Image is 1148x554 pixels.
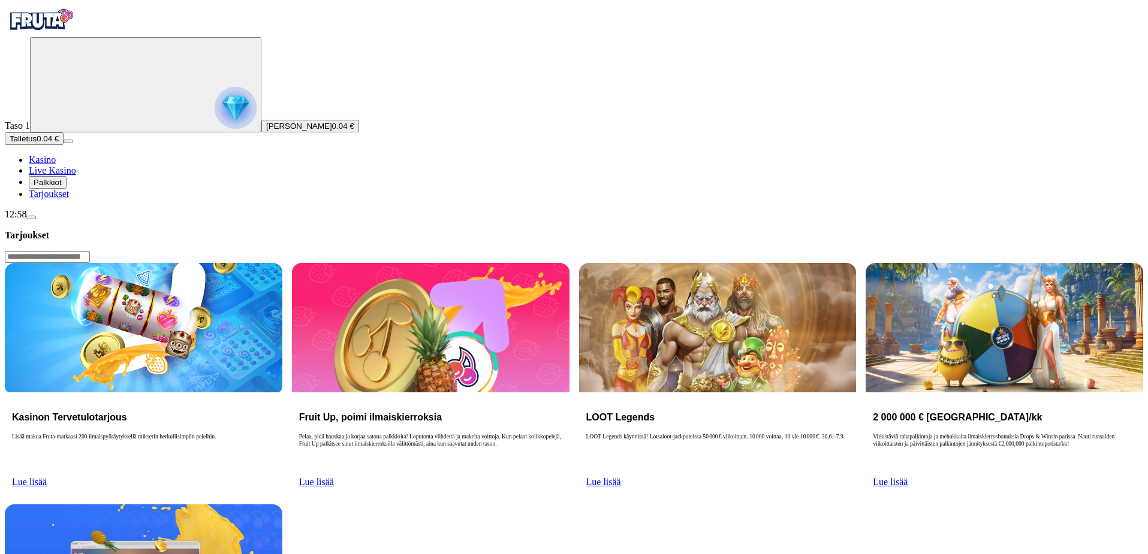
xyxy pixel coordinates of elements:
[866,263,1143,392] img: 2 000 000 € Palkintopotti/kk
[12,477,47,487] a: Lue lisää
[34,178,62,187] span: Palkkiot
[29,189,69,199] span: Tarjoukset
[261,120,359,132] button: [PERSON_NAME]0.04 €
[29,176,67,189] button: reward iconPalkkiot
[873,433,1136,471] p: Virkistäviä rahapalkintoja ja mehukkaita ilmaiskierrosbonuksia Drops & Winsin parissa. Nauti runs...
[5,5,77,35] img: Fruta
[873,411,1136,423] h3: 2 000 000 € [GEOGRAPHIC_DATA]/kk
[12,433,275,471] p: Lisää makua Fruta-matkaasi 200 ilmaispyöräytyksellä mikserin herkullisimpiin peleihin.
[299,477,334,487] a: Lue lisää
[299,411,562,423] h3: Fruit Up, poimi ilmaiskierroksia
[5,5,1143,199] nav: Primary
[215,87,257,129] img: reward progress
[64,140,73,143] button: menu
[332,122,354,131] span: 0.04 €
[299,433,562,471] p: Pelaa, pidä hauskaa ja korjaa satona palkkioita! Loputonta viihdettä ja makeita voittoja. Kun pel...
[873,477,908,487] a: Lue lisää
[29,165,76,175] a: poker-chip iconLive Kasino
[12,411,275,423] h3: Kasinon Tervetulotarjous
[26,216,36,219] button: menu
[29,155,56,165] span: Kasino
[579,263,857,392] img: LOOT Legends
[5,132,64,145] button: Talletusplus icon0.04 €
[5,26,77,37] a: Fruta
[30,37,261,132] button: reward progress
[5,263,282,392] img: Kasinon Tervetulotarjous
[5,120,30,131] span: Taso 1
[5,251,90,263] input: Search
[586,411,849,423] h3: LOOT Legends
[29,189,69,199] a: gift-inverted iconTarjoukset
[10,134,37,143] span: Talletus
[266,122,332,131] span: [PERSON_NAME]
[5,209,26,219] span: 12:58
[586,433,849,471] p: LOOT Legends käynnissä! Lotsaloot‑jackpoteissa 50 000 € viikoittain. 10 000 voittaa, 10 vie 10 00...
[29,165,76,175] span: Live Kasino
[29,155,56,165] a: diamond iconKasino
[586,477,621,487] a: Lue lisää
[37,134,59,143] span: 0.04 €
[5,229,1143,241] h3: Tarjoukset
[292,263,570,392] img: Fruit Up, poimi ilmaiskierroksia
